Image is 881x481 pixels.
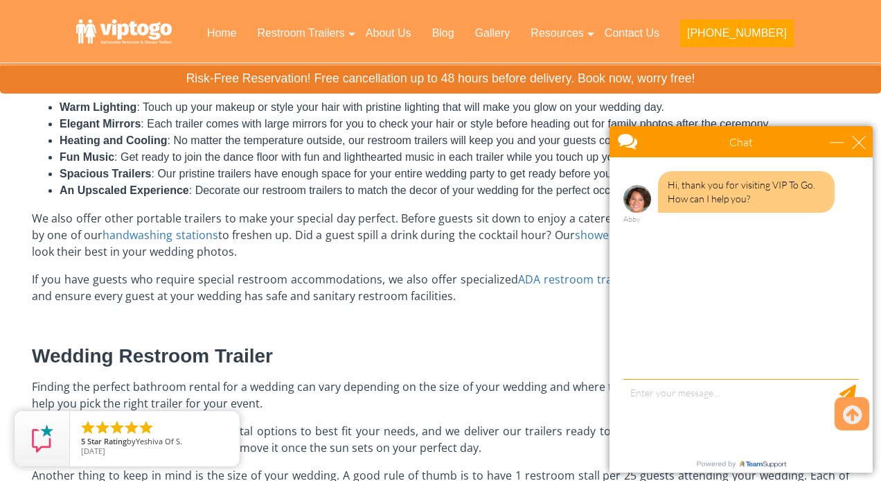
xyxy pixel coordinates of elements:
span: Wedding Restroom Trailer [32,345,273,367]
li:  [94,419,111,436]
a: Gallery [465,18,521,49]
span: : Get ready to join the dance floor with fun and lighthearted music in each trailer while you tou... [114,151,668,163]
span: Yeshiva Of S. [136,436,182,446]
span: Finding the perfect bathroom rental for a wedding can vary depending on the size of your wedding ... [32,379,849,411]
a: Resources [520,18,594,49]
b: Fun Music [60,151,114,163]
span: Star Rating [87,436,127,446]
b: Heating and Cooling [60,134,168,146]
span: : Touch up your makeup or style your hair with pristine lighting that will make you glow on your ... [136,101,664,113]
span: : Our pristine trailers have enough space for your entire wedding party to get ready before you w... [152,168,714,180]
span: 5 [81,436,85,446]
a: Restroom Trailers [247,18,355,49]
span: : Decorate our restroom trailers to match the decor of your wedding for the perfect occasion. [189,184,640,196]
span: We also offer other portable trailers to make your special day perfect. Before guests sit down to... [32,211,849,243]
li:  [80,419,96,436]
span: : No matter the temperature outside, our restroom trailers will keep you and your guests cool and... [168,134,705,146]
span: by [81,437,229,447]
span: : Each trailer comes with large mirrors for you to check your hair or style before heading out fo... [141,118,770,130]
a: Blog [422,18,465,49]
b: Warm Lighting [60,101,136,113]
a: Contact Us [594,18,670,49]
a: [PHONE_NUMBER] [670,18,804,55]
b: Spacious Trailers [60,168,152,180]
span: allow your guests to clean up so they look their best in your wedding photos. [32,227,849,259]
b: An Upscaled Experience [60,184,189,196]
a: About Us [355,18,422,49]
a: shower trailers [575,227,654,243]
a: ADA restroom trailers [518,272,634,287]
iframe: Live Chat Box [601,118,881,481]
li:  [138,419,154,436]
span: to freshen up. Did a guest spill a drink during the cocktail hour? Our [218,227,575,243]
span: [DATE] [81,446,105,456]
span: If you have guests who require special restroom accommodations, we also offer specialized [32,272,518,287]
img: Review Rating [28,425,56,453]
span: We offer long-term and short-term rental options to best fit your needs, and we deliver our trail... [32,423,849,455]
b: Elegant Mirrors [60,118,141,130]
a: Home [197,18,247,49]
li:  [109,419,125,436]
a: handwashing stations [103,227,217,243]
button: [PHONE_NUMBER] [680,19,794,47]
span: . These trailers abide by ADA regulations and ensure every guest at your wedding has safe and san... [32,272,849,304]
li:  [123,419,140,436]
